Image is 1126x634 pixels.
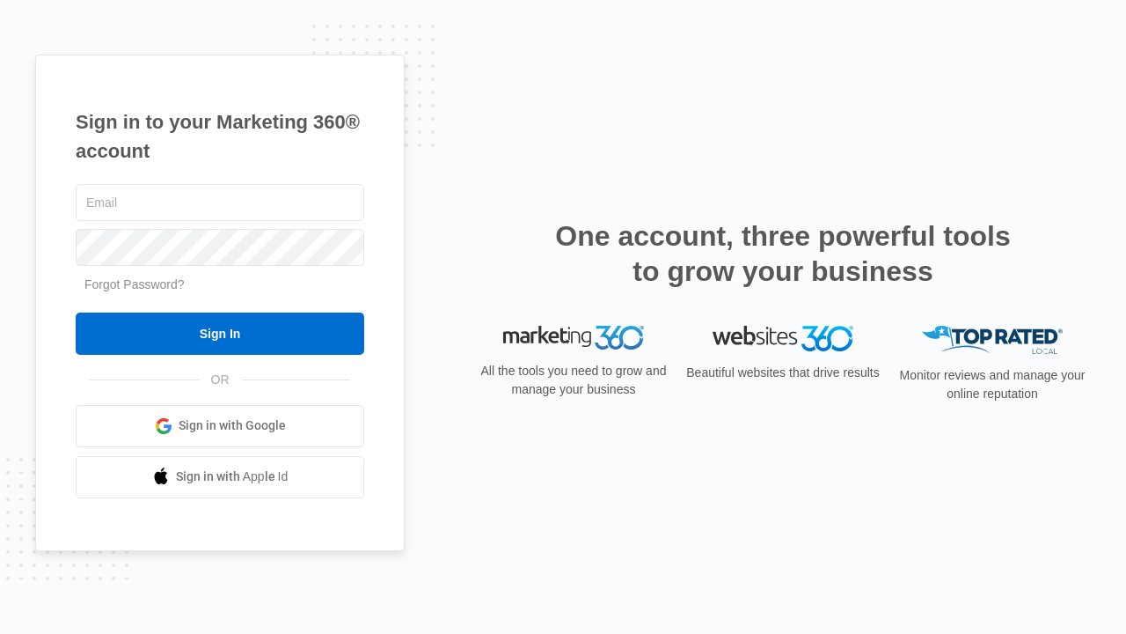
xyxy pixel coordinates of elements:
[713,326,853,351] img: Websites 360
[503,326,644,350] img: Marketing 360
[176,468,289,486] span: Sign in with Apple Id
[76,313,364,355] input: Sign In
[76,184,364,221] input: Email
[475,362,672,399] p: All the tools you need to grow and manage your business
[76,456,364,498] a: Sign in with Apple Id
[922,326,1063,355] img: Top Rated Local
[894,366,1091,403] p: Monitor reviews and manage your online reputation
[76,107,364,166] h1: Sign in to your Marketing 360® account
[199,371,242,389] span: OR
[84,277,185,291] a: Forgot Password?
[684,364,881,382] p: Beautiful websites that drive results
[179,417,286,435] span: Sign in with Google
[76,405,364,447] a: Sign in with Google
[550,218,1016,289] h2: One account, three powerful tools to grow your business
